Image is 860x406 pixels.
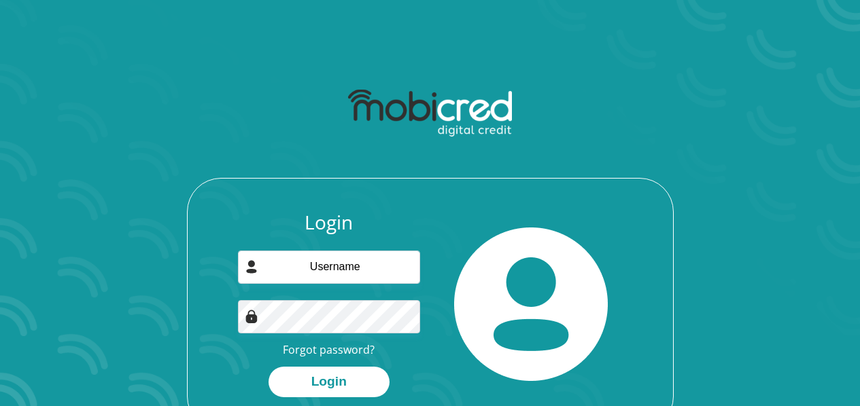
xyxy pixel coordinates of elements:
button: Login [269,367,390,397]
img: mobicred logo [348,90,512,137]
a: Forgot password? [283,342,375,357]
img: Image [245,310,258,323]
input: Username [238,251,420,284]
h3: Login [238,211,420,234]
img: user-icon image [245,260,258,274]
